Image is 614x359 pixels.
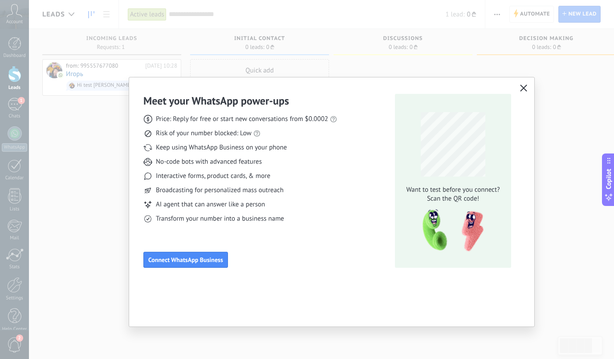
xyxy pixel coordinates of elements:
[415,207,485,254] img: qr-pic-1x.png
[156,157,262,166] span: No-code bots with advanced features
[156,172,270,181] span: Interactive forms, product cards, & more
[143,252,228,268] button: Connect WhatsApp Business
[401,186,506,194] span: Want to test before you connect?
[143,94,289,108] h3: Meet your WhatsApp power‑ups
[148,257,223,263] span: Connect WhatsApp Business
[156,115,328,124] span: Price: Reply for free or start new conversations from $0.0002
[156,129,252,138] span: Risk of your number blocked: Low
[401,194,506,203] span: Scan the QR code!
[604,169,613,189] span: Copilot
[156,143,287,152] span: Keep using WhatsApp Business on your phone
[156,200,265,209] span: AI agent that can answer like a person
[156,214,284,223] span: Transform your number into a business name
[156,186,284,195] span: Broadcasting for personalized mass outreach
